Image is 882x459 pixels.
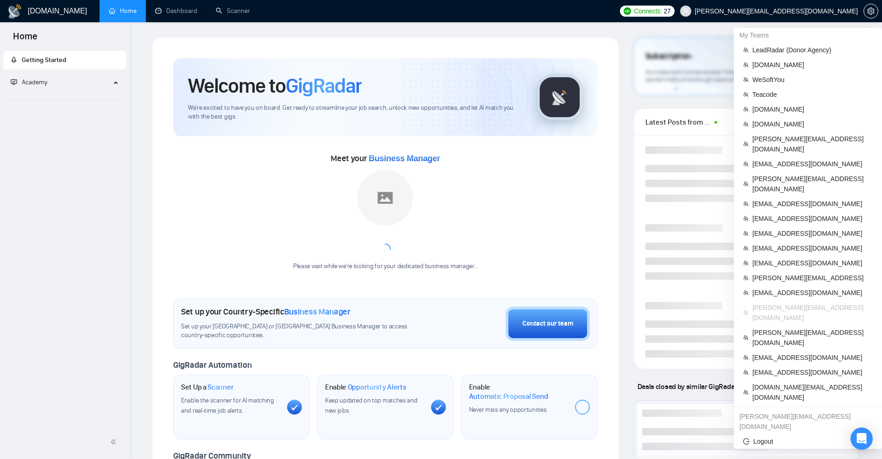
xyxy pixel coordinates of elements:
[743,201,749,207] span: team
[173,360,251,370] span: GigRadar Automation
[752,258,873,268] span: [EMAIL_ADDRESS][DOMAIN_NAME]
[752,273,873,283] span: [PERSON_NAME][EMAIL_ADDRESS]
[181,307,350,317] h1: Set up your Country-Specific
[752,228,873,239] span: [EMAIL_ADDRESS][DOMAIN_NAME]
[743,260,749,266] span: team
[752,352,873,363] span: [EMAIL_ADDRESS][DOMAIN_NAME]
[743,310,749,315] span: team
[752,60,873,70] span: [DOMAIN_NAME]
[743,390,749,395] span: team
[6,30,45,49] span: Home
[181,396,274,415] span: Enable the scanner for AI matching and real-time job alerts.
[286,73,362,98] span: GigRadar
[864,7,878,15] span: setting
[743,107,749,112] span: team
[325,383,407,392] h1: Enable
[207,383,233,392] span: Scanner
[752,159,873,169] span: [EMAIL_ADDRESS][DOMAIN_NAME]
[216,7,250,15] a: searchScanner
[469,383,568,401] h1: Enable
[743,92,749,97] span: team
[752,134,873,154] span: [PERSON_NAME][EMAIL_ADDRESS][DOMAIN_NAME]
[752,45,873,55] span: LeadRadar (Donor Agency)
[645,49,691,64] span: Subscription
[348,383,407,392] span: Opportunity Alerts
[743,161,749,167] span: team
[522,319,573,329] div: Contact our team
[743,245,749,251] span: team
[752,75,873,85] span: WeSoftYou
[110,437,119,446] span: double-left
[682,8,689,14] span: user
[645,69,834,83] span: Your subscription will be renewed. To keep things running smoothly, make sure your payment method...
[506,307,590,341] button: Contact our team
[743,335,749,340] span: team
[734,28,882,43] div: My Teams
[863,4,878,19] button: setting
[752,174,873,194] span: [PERSON_NAME][EMAIL_ADDRESS][DOMAIN_NAME]
[743,231,749,236] span: team
[743,355,749,360] span: team
[537,74,583,120] img: gigradar-logo.png
[325,396,418,415] span: Keep updated on top matches and new jobs.
[752,199,873,209] span: [EMAIL_ADDRESS][DOMAIN_NAME]
[743,290,749,296] span: team
[752,119,873,129] span: [DOMAIN_NAME]
[11,78,47,86] span: Academy
[331,153,440,163] span: Meet your
[752,214,873,224] span: [EMAIL_ADDRESS][DOMAIN_NAME]
[743,47,749,53] span: team
[752,327,873,348] span: [PERSON_NAME][EMAIL_ADDRESS][DOMAIN_NAME]
[752,288,873,298] span: [EMAIL_ADDRESS][DOMAIN_NAME]
[743,181,749,187] span: team
[188,104,522,121] span: We're excited to have you on board. Get ready to streamline your job search, unlock new opportuni...
[664,6,671,16] span: 27
[634,6,662,16] span: Connects:
[11,79,17,85] span: fund-projection-screen
[743,370,749,375] span: team
[734,409,882,434] div: oleksandr.b+1@gigradar.io
[288,262,483,271] div: Please wait while we're looking for your dedicated business manager...
[155,7,197,15] a: dashboardDashboard
[743,121,749,127] span: team
[752,104,873,114] span: [DOMAIN_NAME]
[743,141,749,147] span: team
[181,322,426,340] span: Set up your [GEOGRAPHIC_DATA] or [GEOGRAPHIC_DATA] Business Manager to access country-specific op...
[469,406,548,414] span: Never miss any opportunities.
[357,170,413,226] img: placeholder.png
[752,382,873,402] span: [DOMAIN_NAME][EMAIL_ADDRESS][DOMAIN_NAME]
[863,7,878,15] a: setting
[752,243,873,253] span: [EMAIL_ADDRESS][DOMAIN_NAME]
[3,51,126,69] li: Getting Started
[743,438,750,445] span: logout
[743,436,873,446] span: Logout
[752,302,873,323] span: [PERSON_NAME][EMAIL_ADDRESS][DOMAIN_NAME]
[469,392,548,401] span: Automatic Proposal Send
[22,78,47,86] span: Academy
[188,73,362,98] h1: Welcome to
[181,383,233,392] h1: Set Up a
[109,7,137,15] a: homeHome
[743,77,749,82] span: team
[645,116,712,128] span: Latest Posts from the GigRadar Community
[369,154,440,163] span: Business Manager
[379,243,392,256] span: loading
[11,57,17,63] span: rocket
[752,367,873,377] span: [EMAIL_ADDRESS][DOMAIN_NAME]
[851,428,873,450] div: Open Intercom Messenger
[743,275,749,281] span: team
[752,89,873,100] span: Teacode
[3,95,126,101] li: Academy Homepage
[743,216,749,221] span: team
[7,4,22,19] img: logo
[743,62,749,68] span: team
[284,307,350,317] span: Business Manager
[634,378,759,395] span: Deals closed by similar GigRadar users
[624,7,631,15] img: upwork-logo.png
[22,56,66,64] span: Getting Started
